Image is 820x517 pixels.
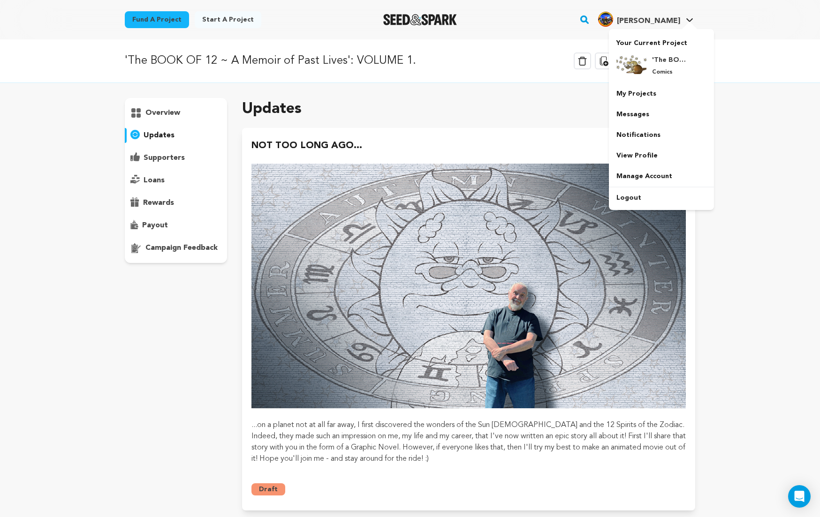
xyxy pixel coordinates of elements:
a: Start a project [195,11,261,28]
a: Notifications [609,125,714,145]
a: My Projects [609,83,714,104]
p: supporters [144,152,185,164]
a: Seed&Spark Homepage [383,14,457,25]
a: Tony W.'s Profile [596,10,695,27]
img: c8d16f1024e818d0.jpg [616,55,646,74]
img: bd432736ce30c2de.jpg [598,12,613,27]
p: Comics [652,68,686,76]
a: Manage Account [609,166,714,187]
button: overview [125,105,227,120]
p: Your Current Project [616,35,706,48]
a: Messages [609,104,714,125]
p: campaign feedback [145,242,218,254]
button: loans [125,173,227,188]
p: overview [145,107,180,119]
a: Fund a project [125,11,189,28]
h4: 'The BOOK OF 12 ~ A Memoir of Past Lives': VOLUME 1. [652,55,686,65]
img: 1755810956-01%20TONY%20&%20WALL-1000.jpg [251,164,686,408]
p: payout [142,220,168,231]
a: Your Current Project 'The BOOK OF 12 ~ A Memoir of Past Lives': VOLUME 1. Comics [616,35,706,83]
button: campaign feedback [125,240,227,255]
button: payout [125,218,227,233]
div: Open Intercom Messenger [788,485,811,508]
p: rewards [143,197,174,209]
img: Seed&Spark Logo Dark Mode [383,14,457,25]
h2: Updates [242,98,302,120]
button: rewards [125,195,227,210]
a: View Profile [609,145,714,166]
h4: NOT TOO LONG AGO... [251,139,362,156]
span: Tony W.'s Profile [596,10,695,30]
button: Draft [251,483,285,495]
p: ...on a planet not at all far away, I first discovered the wonders of the Sun [DEMOGRAPHIC_DATA] ... [251,420,686,465]
p: updates [144,130,175,141]
button: updates [125,128,227,143]
span: [PERSON_NAME] [617,17,680,25]
a: Logout [609,187,714,208]
p: loans [144,175,165,186]
p: 'The BOOK OF 12 ~ A Memoir of Past Lives': VOLUME 1. [125,52,416,69]
button: supporters [125,150,227,165]
div: Tony W.'s Profile [598,12,680,27]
